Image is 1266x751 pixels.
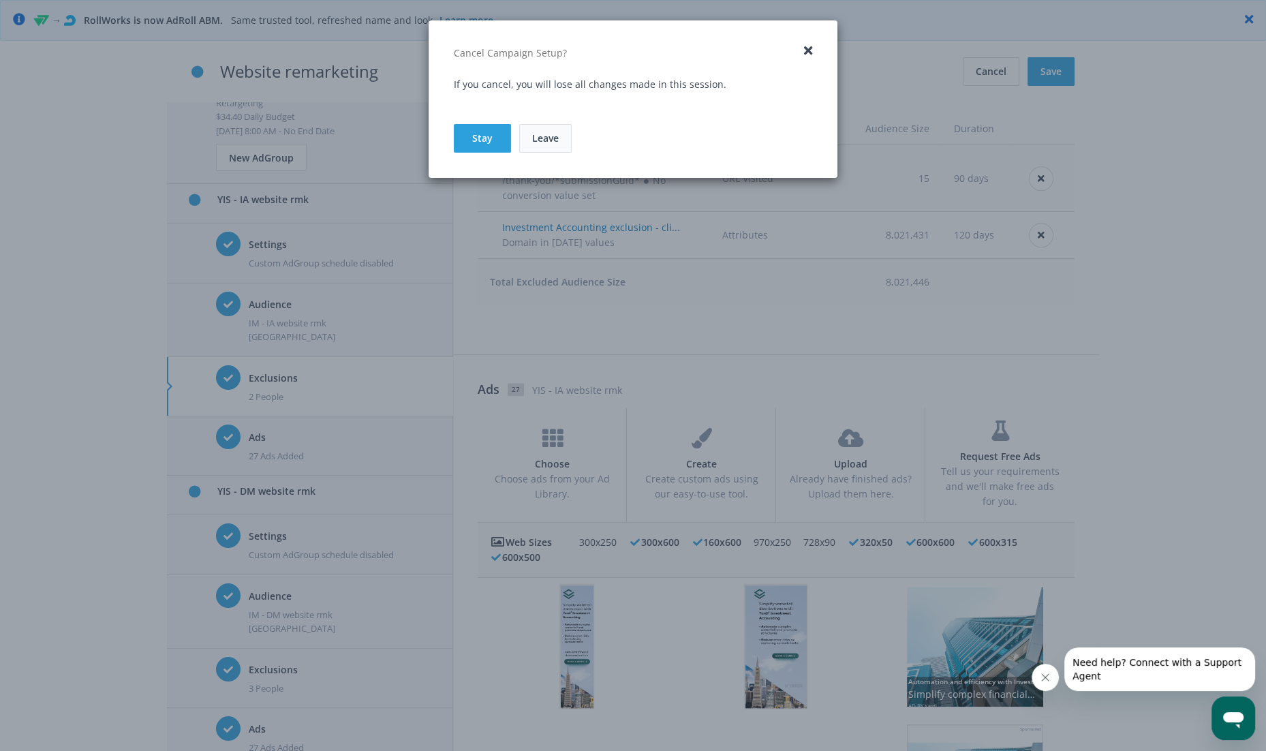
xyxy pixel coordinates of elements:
iframe: Message from company [1064,647,1255,691]
h4: Cancel Campaign Setup? [454,46,812,61]
iframe: Button to launch messaging window, conversation in progress [1211,696,1255,740]
button: Stay [454,124,511,153]
a: Leave [519,124,572,153]
iframe: Close message [1032,664,1059,691]
p: If you cancel, you will lose all changes made in this session. [454,77,812,92]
